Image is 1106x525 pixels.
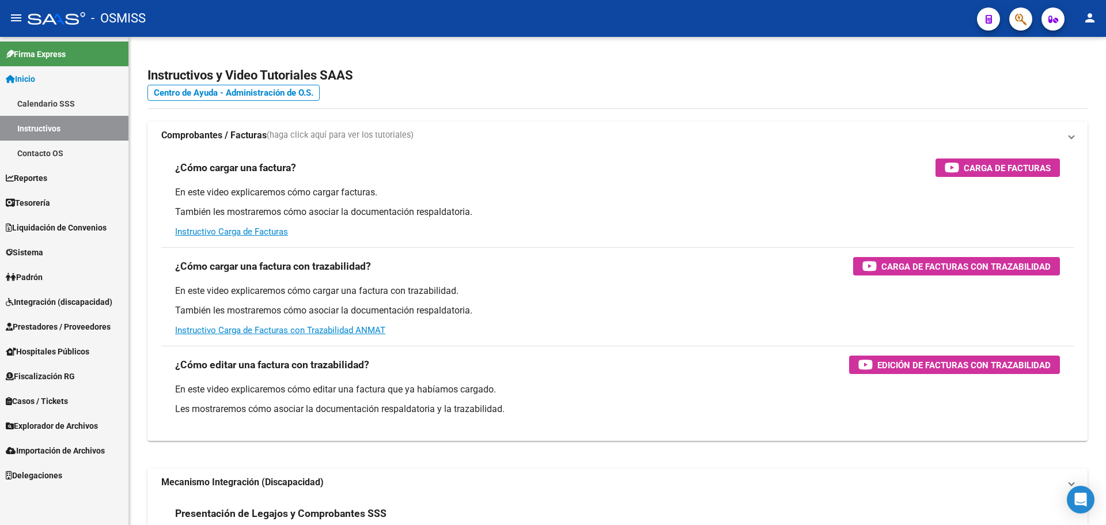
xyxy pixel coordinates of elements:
p: También les mostraremos cómo asociar la documentación respaldatoria. [175,206,1060,218]
p: En este video explicaremos cómo cargar una factura con trazabilidad. [175,285,1060,297]
span: Padrón [6,271,43,284]
span: Fiscalización RG [6,370,75,383]
h3: ¿Cómo cargar una factura con trazabilidad? [175,258,371,274]
button: Carga de Facturas [935,158,1060,177]
span: Explorador de Archivos [6,420,98,432]
span: Delegaciones [6,469,62,482]
mat-icon: menu [9,11,23,25]
span: Edición de Facturas con Trazabilidad [877,358,1051,372]
span: Carga de Facturas [964,161,1051,175]
span: Liquidación de Convenios [6,221,107,234]
h2: Instructivos y Video Tutoriales SAAS [147,65,1088,86]
div: Comprobantes / Facturas(haga click aquí para ver los tutoriales) [147,149,1088,441]
p: Les mostraremos cómo asociar la documentación respaldatoria y la trazabilidad. [175,403,1060,416]
span: Importación de Archivos [6,444,105,457]
span: Tesorería [6,197,50,209]
span: (haga click aquí para ver los tutoriales) [267,129,414,142]
h3: ¿Cómo cargar una factura? [175,160,296,176]
span: Prestadores / Proveedores [6,320,111,333]
span: Inicio [6,73,35,85]
button: Carga de Facturas con Trazabilidad [853,257,1060,275]
p: En este video explicaremos cómo cargar facturas. [175,186,1060,199]
span: Firma Express [6,48,66,61]
strong: Comprobantes / Facturas [161,129,267,142]
h3: ¿Cómo editar una factura con trazabilidad? [175,357,369,373]
span: Casos / Tickets [6,395,68,407]
span: Sistema [6,246,43,259]
span: - OSMISS [91,6,146,31]
h3: Presentación de Legajos y Comprobantes SSS [175,505,387,522]
span: Integración (discapacidad) [6,296,112,308]
mat-expansion-panel-header: Comprobantes / Facturas(haga click aquí para ver los tutoriales) [147,122,1088,149]
p: En este video explicaremos cómo editar una factura que ya habíamos cargado. [175,383,1060,396]
a: Centro de Ayuda - Administración de O.S. [147,85,320,101]
button: Edición de Facturas con Trazabilidad [849,356,1060,374]
mat-icon: person [1083,11,1097,25]
a: Instructivo Carga de Facturas con Trazabilidad ANMAT [175,325,385,335]
span: Carga de Facturas con Trazabilidad [881,259,1051,274]
strong: Mecanismo Integración (Discapacidad) [161,476,324,489]
a: Instructivo Carga de Facturas [175,226,288,237]
div: Open Intercom Messenger [1067,486,1094,513]
span: Reportes [6,172,47,184]
span: Hospitales Públicos [6,345,89,358]
p: También les mostraremos cómo asociar la documentación respaldatoria. [175,304,1060,317]
mat-expansion-panel-header: Mecanismo Integración (Discapacidad) [147,469,1088,496]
